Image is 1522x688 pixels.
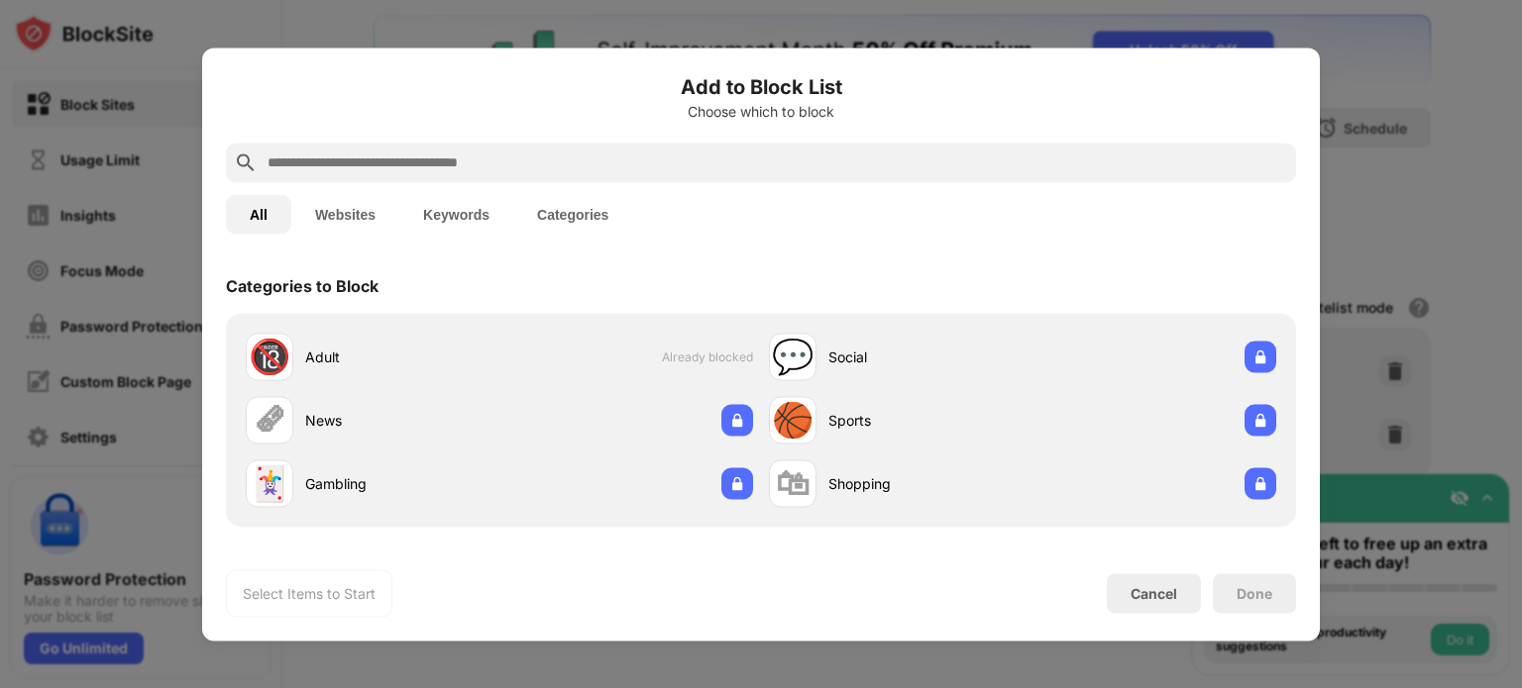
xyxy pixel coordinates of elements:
button: Keywords [399,194,513,234]
div: 🏀 [772,400,814,441]
div: Select Items to Start [243,583,376,603]
div: Categories to Block [226,275,379,295]
button: Websites [291,194,399,234]
div: News [305,410,499,431]
div: 💬 [772,337,814,377]
span: Already blocked [662,349,753,364]
img: search.svg [234,150,258,174]
h6: Add to Block List [226,71,1296,101]
div: 🃏 [249,463,290,504]
div: Social [828,346,1023,367]
div: Shopping [828,473,1023,494]
div: 🛍 [776,463,810,504]
div: 🗞 [253,400,286,441]
div: Gambling [305,473,499,494]
div: Choose which to block [226,103,1296,119]
div: 🔞 [249,337,290,377]
button: Categories [513,194,632,234]
div: Adult [305,346,499,367]
div: Cancel [1131,585,1177,602]
div: Done [1237,585,1272,601]
div: Sports [828,410,1023,431]
button: All [226,194,291,234]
